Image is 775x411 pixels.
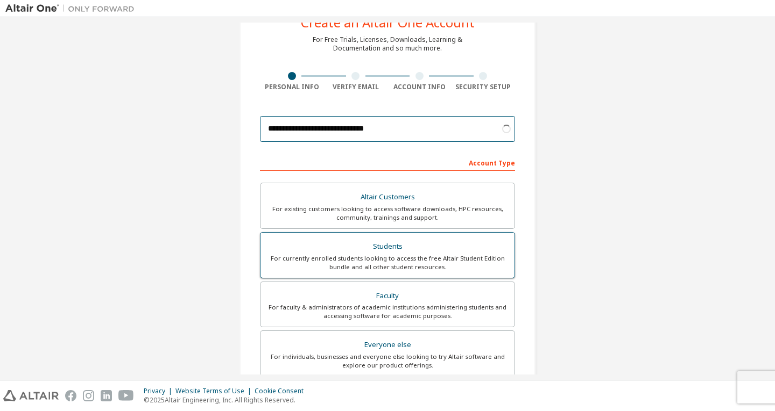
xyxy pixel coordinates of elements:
[260,154,515,171] div: Account Type
[313,35,462,53] div: For Free Trials, Licenses, Downloads, Learning & Documentation and so much more.
[118,390,134,401] img: youtube.svg
[255,387,310,395] div: Cookie Consent
[267,190,508,205] div: Altair Customers
[387,83,452,91] div: Account Info
[260,83,324,91] div: Personal Info
[5,3,140,14] img: Altair One
[267,254,508,271] div: For currently enrolled students looking to access the free Altair Student Edition bundle and all ...
[3,390,59,401] img: altair_logo.svg
[324,83,388,91] div: Verify Email
[267,239,508,254] div: Students
[101,390,112,401] img: linkedin.svg
[83,390,94,401] img: instagram.svg
[301,16,475,29] div: Create an Altair One Account
[175,387,255,395] div: Website Terms of Use
[144,395,310,405] p: © 2025 Altair Engineering, Inc. All Rights Reserved.
[267,303,508,320] div: For faculty & administrators of academic institutions administering students and accessing softwa...
[267,289,508,304] div: Faculty
[267,352,508,370] div: For individuals, businesses and everyone else looking to try Altair software and explore our prod...
[65,390,76,401] img: facebook.svg
[144,387,175,395] div: Privacy
[267,337,508,352] div: Everyone else
[267,205,508,222] div: For existing customers looking to access software downloads, HPC resources, community, trainings ...
[452,83,516,91] div: Security Setup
